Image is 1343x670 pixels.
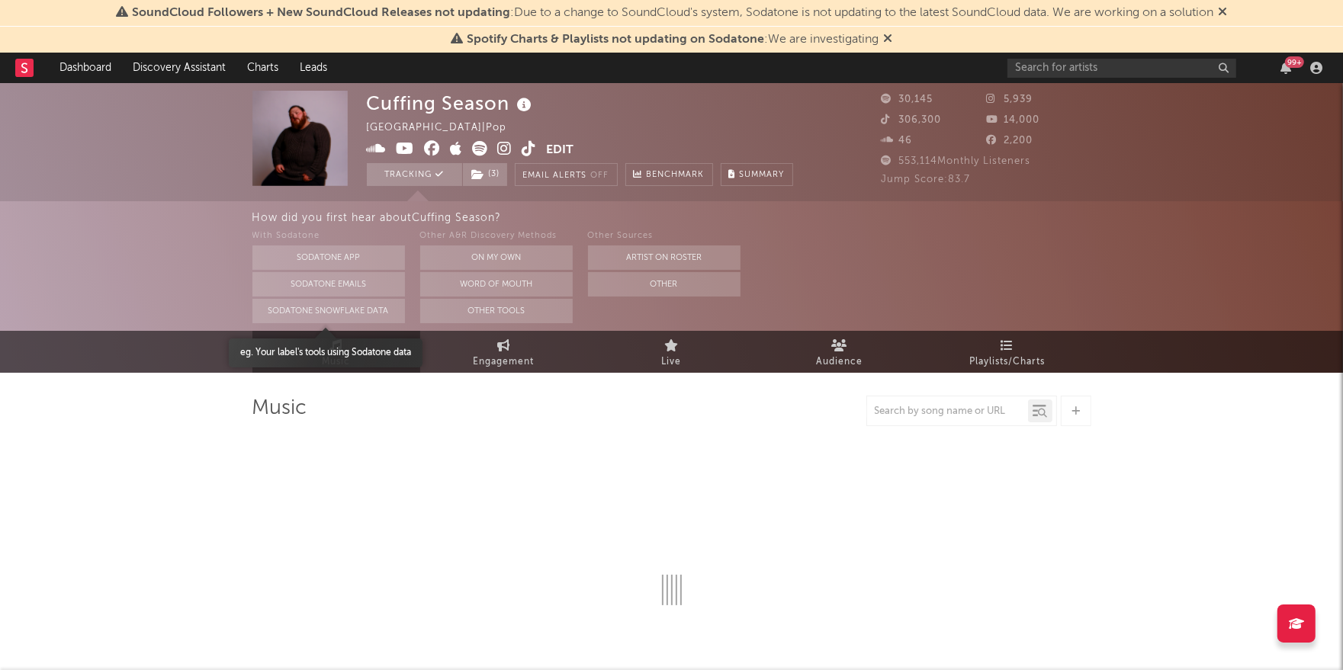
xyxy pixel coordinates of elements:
button: Sodatone App [252,245,405,270]
div: Cuffing Season [367,91,536,116]
button: Other Tools [420,299,573,323]
a: Dashboard [49,53,122,83]
span: Summary [740,171,785,179]
div: [GEOGRAPHIC_DATA] | Pop [367,119,525,137]
button: Word Of Mouth [420,272,573,297]
span: 30,145 [882,95,933,104]
div: Other Sources [588,227,741,245]
span: Dismiss [883,34,892,46]
div: With Sodatone [252,227,405,245]
span: Music [322,353,350,371]
a: Engagement [420,331,588,373]
a: Discovery Assistant [122,53,236,83]
a: Live [588,331,756,373]
input: Search by song name or URL [867,406,1028,418]
a: Playlists/Charts [924,331,1091,373]
div: 99 + [1285,56,1304,68]
button: On My Own [420,245,573,270]
span: Jump Score: 83.7 [882,175,971,184]
a: Music [252,331,420,373]
span: 2,200 [986,136,1033,146]
span: Benchmark [647,166,705,184]
button: (3) [463,163,507,186]
span: Spotify Charts & Playlists not updating on Sodatone [467,34,764,46]
a: Leads [289,53,338,83]
button: Summary [721,163,793,186]
span: SoundCloud Followers + New SoundCloud Releases not updating [132,7,510,19]
button: Artist on Roster [588,245,741,270]
em: Off [591,172,609,180]
button: Edit [547,141,574,160]
a: Charts [236,53,289,83]
span: Dismiss [1218,7,1227,19]
span: : Due to a change to SoundCloud's system, Sodatone is not updating to the latest SoundCloud data.... [132,7,1213,19]
a: Audience [756,331,924,373]
span: Live [662,353,682,371]
span: 5,939 [986,95,1033,104]
span: ( 3 ) [462,163,508,186]
span: Engagement [474,353,535,371]
a: Benchmark [625,163,713,186]
button: 99+ [1280,62,1291,74]
span: Playlists/Charts [969,353,1045,371]
button: Sodatone Snowflake Data [252,299,405,323]
button: Email AlertsOff [515,163,618,186]
button: Other [588,272,741,297]
span: 306,300 [882,115,942,125]
button: Tracking [367,163,462,186]
input: Search for artists [1007,59,1236,78]
span: 553,114 Monthly Listeners [882,156,1031,166]
span: : We are investigating [467,34,879,46]
span: Audience [816,353,863,371]
span: 46 [882,136,913,146]
div: Other A&R Discovery Methods [420,227,573,245]
button: Sodatone Emails [252,272,405,297]
span: 14,000 [986,115,1039,125]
